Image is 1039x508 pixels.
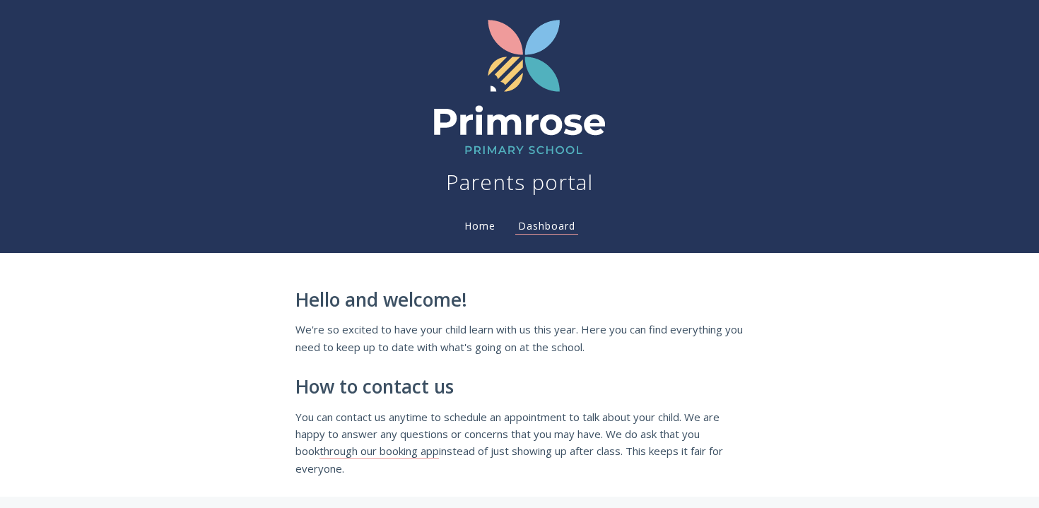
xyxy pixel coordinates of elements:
a: Home [462,219,498,232]
h2: How to contact us [295,377,744,398]
a: through our booking app [319,444,439,459]
a: Dashboard [515,219,578,235]
h2: Hello and welcome! [295,290,744,311]
h1: Parents portal [446,168,593,196]
p: We're so excited to have your child learn with us this year. Here you can find everything you nee... [295,321,744,355]
p: You can contact us anytime to schedule an appointment to talk about your child. We are happy to a... [295,408,744,478]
